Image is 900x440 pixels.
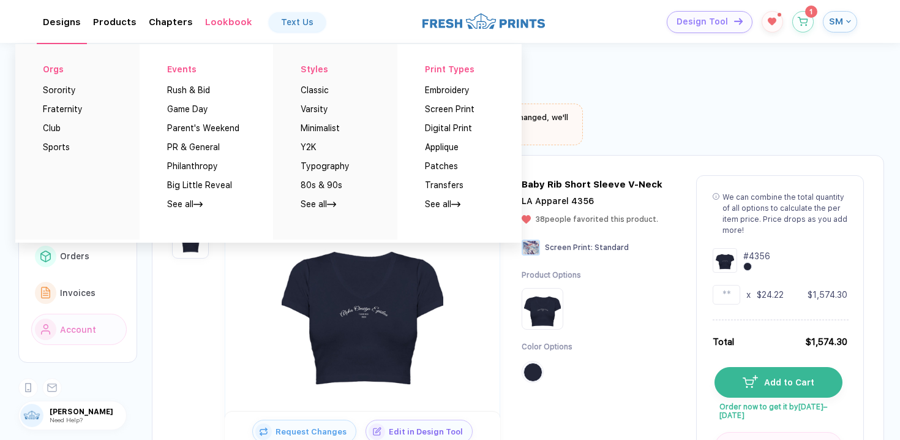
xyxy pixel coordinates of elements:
button: Club [43,114,61,133]
button: Patches [425,152,458,171]
div: x [746,289,751,301]
button: Philanthropy [167,152,218,171]
div: $24.22 [757,289,784,301]
button: link to iconInvoices [31,277,127,309]
a: See all [425,199,460,209]
img: link to icon [40,251,51,262]
img: Screen Print [522,240,540,256]
button: Digital Print [425,114,472,133]
img: 8b3d17c8-460e-4534-8acc-9e95581eef6e_nt_front_1754580911116.jpg [264,209,460,405]
span: Standard [594,243,629,252]
span: 1 [809,8,812,15]
button: Fraternity [43,95,83,114]
img: user profile [20,404,43,427]
div: Styles [301,64,364,74]
img: icon [255,423,272,440]
span: Invoices [60,288,96,298]
button: link to iconAccount [31,314,127,346]
span: Screen Print : [545,243,593,252]
img: Design Group Summary Cell [713,248,737,273]
span: Edit in Design Tool [385,427,472,436]
div: # 4356 [743,250,770,262]
a: See all [167,199,203,209]
span: LA Apparel 4356 [522,196,594,206]
img: link to icon [41,287,51,298]
button: Big Little Reveal [167,171,232,190]
button: Minimalist [301,114,340,133]
div: We can combine the total quantity of all options to calculate the per item price. Price drops as ... [722,192,847,236]
span: Design Tool [677,17,728,27]
button: link to iconOrders [31,241,127,273]
span: 38 people favorited this product. [535,215,658,224]
button: Classic [301,76,329,95]
div: Baby Rib Short Sleeve V-Neck [522,179,662,190]
div: Events [167,64,239,74]
a: Text Us [269,12,326,32]
span: SM [829,16,843,27]
span: Account [60,325,96,335]
span: Request Changes [272,427,356,436]
span: Need Help? [50,416,83,423]
button: 80s & 90s [301,171,342,190]
div: $1,574.30 [808,289,847,301]
div: Color Options [522,342,581,352]
button: Typography [301,152,350,171]
button: Y2K [301,133,317,152]
img: icon [743,375,758,387]
div: DesignsToggle dropdown menu [43,17,81,28]
button: Sports [43,133,70,152]
sup: 1 [805,6,817,18]
button: Embroidery [425,76,470,95]
span: Add to Cart [758,377,814,387]
img: logo [422,12,545,31]
img: icon [734,18,743,25]
div: Text Us [281,17,313,27]
a: See all [301,199,336,209]
span: [PERSON_NAME] [50,408,126,416]
div: LookbookToggle dropdown menu chapters [205,17,252,28]
span: Order now to get it by [DATE]–[DATE] [714,398,841,420]
button: Design Toolicon [667,11,752,33]
button: Varsity [301,95,328,114]
button: Rush & Bid [167,76,210,95]
button: SM [823,11,857,32]
button: Transfers [425,171,463,190]
div: Orgs [43,64,106,74]
span: Orders [60,251,89,261]
div: Total [713,335,734,349]
button: Parent's Weekend [167,114,239,133]
button: Screen Print [425,95,474,114]
div: Product Options [522,270,581,281]
button: Sorority [43,76,76,95]
img: link to icon [41,324,51,335]
div: Toggle dropdown menu [15,44,522,243]
button: iconAdd to Cart [714,367,842,398]
sup: 1 [778,13,781,17]
img: icon [369,423,385,440]
button: PR & General [167,133,220,152]
button: Game Day [167,95,208,114]
div: Print Types [425,64,488,74]
button: Applique [425,133,459,152]
div: Lookbook [205,17,252,28]
div: ChaptersToggle dropdown menu chapters [149,17,193,28]
div: $1,574.30 [805,335,847,349]
img: Product Option [524,290,561,327]
div: ProductsToggle dropdown menu [93,17,137,28]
